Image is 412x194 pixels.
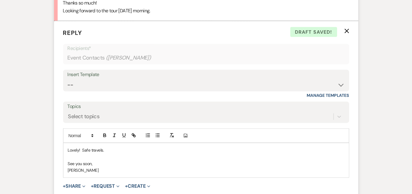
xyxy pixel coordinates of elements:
[68,112,100,121] div: Select topics
[68,52,345,64] div: Event Contacts
[91,184,120,189] button: Request
[68,102,345,111] label: Topics
[125,184,128,189] span: +
[307,93,349,98] a: Manage Templates
[68,70,345,79] div: Insert Template
[63,184,66,189] span: +
[68,160,344,167] p: See you soon,
[91,184,94,189] span: +
[290,27,337,37] span: Draft saved!
[106,54,151,62] span: ( [PERSON_NAME] )
[68,147,344,153] p: Lovely! Safe travels.
[68,45,345,52] p: Recipients*
[125,184,150,189] button: Create
[63,29,82,37] span: Reply
[63,184,86,189] button: Share
[68,167,344,174] p: [PERSON_NAME]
